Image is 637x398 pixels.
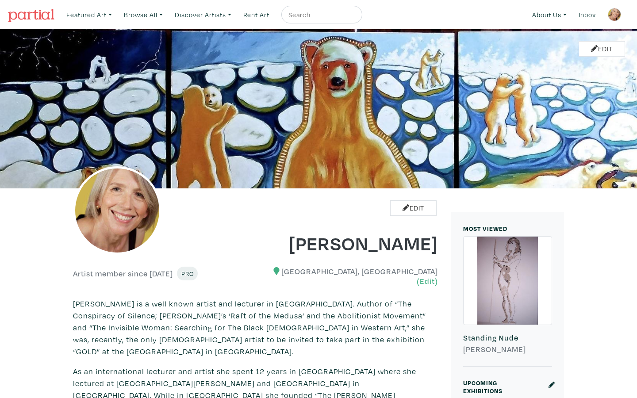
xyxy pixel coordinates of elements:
small: MOST VIEWED [463,224,507,233]
h6: Artist member since [DATE] [73,269,173,279]
a: Edit [390,200,437,216]
h1: [PERSON_NAME] [262,231,438,255]
input: Search [288,9,354,20]
span: Pro [181,269,194,278]
p: [PERSON_NAME] is a well known artist and lecturer in [GEOGRAPHIC_DATA]. Author of “The Conspiracy... [73,298,438,357]
img: phpThumb.php [73,166,161,255]
h6: [GEOGRAPHIC_DATA], [GEOGRAPHIC_DATA] [262,267,438,286]
a: Inbox [575,6,600,24]
small: Upcoming Exhibitions [463,379,503,395]
a: Featured Art [62,6,116,24]
a: About Us [528,6,571,24]
a: Browse All [120,6,167,24]
a: Standing Nude [PERSON_NAME] [463,236,552,367]
a: Rent Art [239,6,273,24]
a: Discover Artists [171,6,235,24]
img: phpThumb.php [608,8,621,21]
a: (Edit) [417,276,438,286]
a: Edit [579,41,625,57]
h6: [PERSON_NAME] [463,344,552,354]
h6: Standing Nude [463,333,552,343]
